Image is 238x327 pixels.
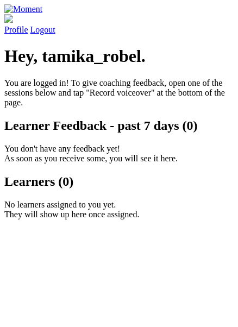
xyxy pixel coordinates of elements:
img: default_avatar-b4e2223d03051bc43aaaccfb402a43260a3f17acc7fafc1603fdf008d6cba3c9.png [4,14,13,23]
p: You don't have any feedback yet! As soon as you receive some, you will see it here. [4,144,234,163]
a: Profile [4,14,234,34]
p: No learners assigned to you yet. They will show up here once assigned. [4,200,234,219]
h1: Hey, tamika_robel. [4,46,234,66]
a: Logout [30,25,55,34]
h2: Learners (0) [4,174,234,189]
img: Moment [4,4,42,14]
h2: Learner Feedback - past 7 days (0) [4,118,234,133]
p: You are logged in! To give coaching feedback, open one of the sessions below and tap "Record voic... [4,78,234,108]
